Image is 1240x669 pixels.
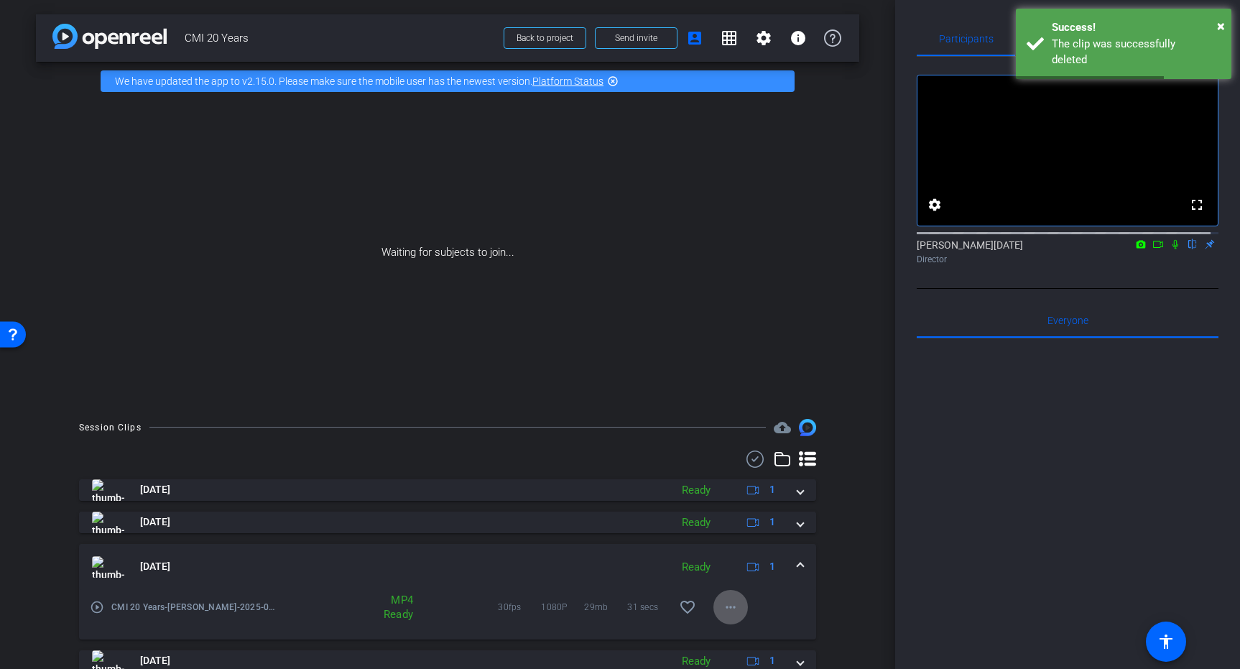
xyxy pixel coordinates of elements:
span: [DATE] [140,559,170,574]
mat-expansion-panel-header: thumb-nail[DATE]Ready1 [79,479,816,501]
mat-icon: cloud_upload [774,419,791,436]
img: app-logo [52,24,167,49]
mat-icon: info [790,29,807,47]
span: × [1217,17,1225,34]
span: Send invite [615,32,657,44]
span: CMI 20 Years [185,24,495,52]
img: thumb-nail [92,512,124,533]
div: Ready [675,559,718,576]
mat-icon: settings [755,29,772,47]
span: 1 [769,653,775,668]
mat-icon: more_horiz [722,599,739,616]
img: thumb-nail [92,479,124,501]
span: 1080P [541,600,584,614]
div: Session Clips [79,420,142,435]
button: Close [1217,15,1225,37]
span: [DATE] [140,653,170,668]
span: 1 [769,482,775,497]
span: 31 secs [627,600,670,614]
mat-icon: highlight_off [607,75,619,87]
div: Waiting for subjects to join... [36,101,859,405]
img: Session clips [799,419,816,436]
div: Success! [1052,19,1221,36]
button: Send invite [595,27,677,49]
mat-icon: play_circle_outline [90,600,104,614]
span: Back to project [517,33,573,43]
mat-icon: favorite_border [679,599,696,616]
a: Platform Status [532,75,603,87]
span: 30fps [498,600,541,614]
mat-icon: settings [926,196,943,213]
div: Ready [675,515,718,531]
span: [DATE] [140,515,170,530]
img: thumb-nail [92,556,124,578]
div: We have updated the app to v2.15.0. Please make sure the mobile user has the newest version. [101,70,795,92]
mat-expansion-panel-header: thumb-nail[DATE]Ready1 [79,512,816,533]
div: Director [917,253,1218,266]
div: The clip was successfully deleted [1052,36,1221,68]
span: CMI 20 Years-[PERSON_NAME]-2025-08-14-09-31-05-143-0 [111,600,276,614]
span: 1 [769,559,775,574]
mat-icon: account_box [686,29,703,47]
div: Ready [675,482,718,499]
div: MP4 Ready [353,593,420,622]
mat-icon: accessibility [1157,633,1175,650]
span: [DATE] [140,482,170,497]
button: Back to project [504,27,586,49]
span: Participants [939,34,994,44]
span: 29mb [584,600,627,614]
span: Everyone [1047,315,1088,326]
mat-icon: grid_on [721,29,738,47]
mat-expansion-panel-header: thumb-nail[DATE]Ready1 [79,544,816,590]
mat-icon: flip [1184,237,1201,250]
mat-icon: fullscreen [1188,196,1206,213]
span: Destinations for your clips [774,419,791,436]
span: 1 [769,515,775,530]
div: [PERSON_NAME][DATE] [917,238,1218,266]
div: thumb-nail[DATE]Ready1 [79,590,816,640]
